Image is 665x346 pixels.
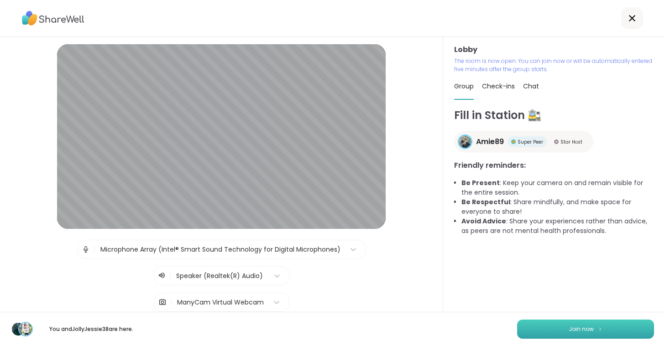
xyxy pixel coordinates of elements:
[94,240,96,258] span: |
[100,245,340,254] div: Microphone Array (Intel® Smart Sound Technology for Digital Microphones)
[40,325,142,333] p: You and JollyJessie38 are here.
[454,131,593,153] a: Amie89Amie89Super PeerSuper PeerStar HostStar Host
[454,82,474,91] span: Group
[461,197,654,217] li: : Share mindfully, and make space for everyone to share!
[158,293,167,311] img: Camera
[517,320,654,339] button: Join now
[169,270,172,281] span: |
[461,217,506,226] b: Avoid Advice
[511,139,516,144] img: Super Peer
[170,293,173,311] span: |
[560,139,582,145] span: Star Host
[454,160,654,171] h3: Friendly reminders:
[476,136,504,147] span: Amie89
[554,139,559,144] img: Star Host
[12,323,25,336] img: Rob78_NJ
[461,178,500,187] b: Be Present
[569,325,594,333] span: Join now
[454,57,654,73] p: The room is now open. You can join now or will be automatically entered five minutes after the gr...
[454,107,654,124] h1: Fill in Station 🚉
[597,326,603,331] img: ShareWell Logomark
[454,44,654,55] h3: Lobby
[461,178,654,197] li: : Keep your camera on and remain visible for the entire session.
[82,240,90,258] img: Microphone
[19,323,32,336] img: JollyJessie38
[523,82,539,91] span: Chat
[518,139,543,145] span: Super Peer
[459,136,471,148] img: Amie89
[22,8,84,29] img: ShareWell Logo
[482,82,515,91] span: Check-ins
[461,217,654,236] li: : Share your experiences rather than advice, as peers are not mental health professionals.
[461,197,510,207] b: Be Respectful
[177,298,264,307] div: ManyCam Virtual Webcam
